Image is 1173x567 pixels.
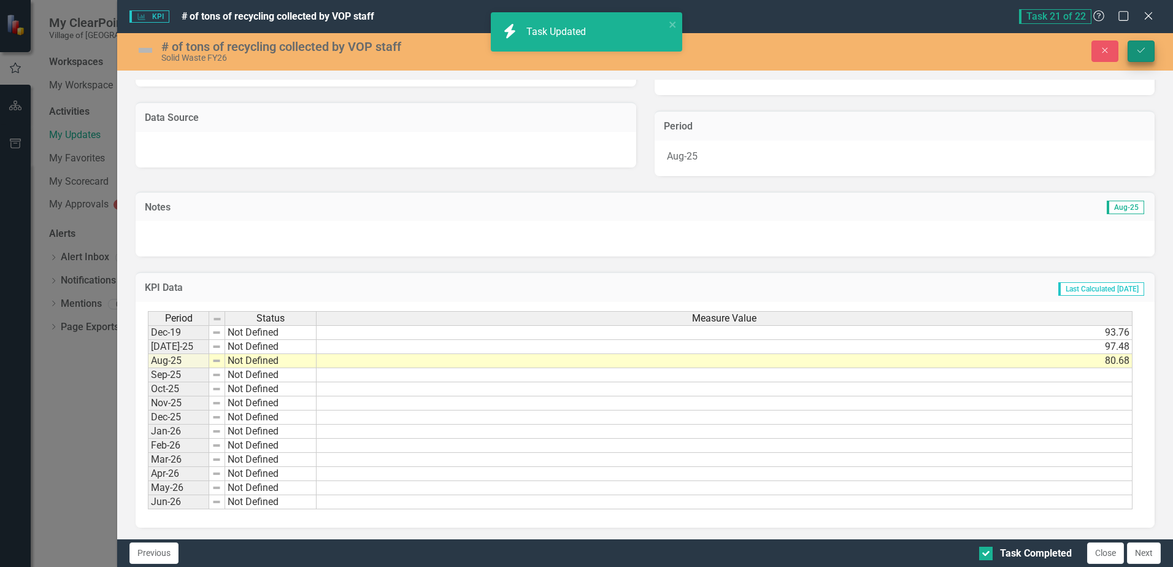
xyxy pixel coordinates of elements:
[148,453,209,467] td: Mar-26
[225,453,317,467] td: Not Defined
[655,141,1155,176] div: Aug-25
[148,382,209,396] td: Oct-25
[212,483,221,493] img: 8DAGhfEEPCf229AAAAAElFTkSuQmCC
[1127,542,1161,564] button: Next
[145,282,449,293] h3: KPI Data
[182,10,374,22] span: # of tons of recycling collected by VOP staff
[664,121,1145,132] h3: Period
[225,425,317,439] td: Not Defined
[225,354,317,368] td: Not Defined
[692,313,756,324] span: Measure Value
[1107,201,1144,214] span: Aug-25
[212,342,221,352] img: 8DAGhfEEPCf229AAAAAElFTkSuQmCC
[148,467,209,481] td: Apr-26
[148,411,209,425] td: Dec-25
[148,495,209,509] td: Jun-26
[161,53,709,63] div: Solid Waste FY26
[212,398,221,408] img: 8DAGhfEEPCf229AAAAAElFTkSuQmCC
[256,313,285,324] span: Status
[225,411,317,425] td: Not Defined
[212,314,222,324] img: 8DAGhfEEPCf229AAAAAElFTkSuQmCC
[148,481,209,495] td: May-26
[212,497,221,507] img: 8DAGhfEEPCf229AAAAAElFTkSuQmCC
[212,441,221,450] img: 8DAGhfEEPCf229AAAAAElFTkSuQmCC
[129,10,169,23] span: KPI
[212,328,221,337] img: 8DAGhfEEPCf229AAAAAElFTkSuQmCC
[148,354,209,368] td: Aug-25
[212,412,221,422] img: 8DAGhfEEPCf229AAAAAElFTkSuQmCC
[225,340,317,354] td: Not Defined
[1000,547,1072,561] div: Task Completed
[212,356,221,366] img: 8DAGhfEEPCf229AAAAAElFTkSuQmCC
[212,469,221,479] img: 8DAGhfEEPCf229AAAAAElFTkSuQmCC
[225,325,317,340] td: Not Defined
[225,495,317,509] td: Not Defined
[136,40,155,60] img: Not Defined
[212,455,221,465] img: 8DAGhfEEPCf229AAAAAElFTkSuQmCC
[212,426,221,436] img: 8DAGhfEEPCf229AAAAAElFTkSuQmCC
[1087,542,1124,564] button: Close
[148,425,209,439] td: Jan-26
[148,368,209,382] td: Sep-25
[148,439,209,453] td: Feb-26
[129,542,179,564] button: Previous
[317,340,1133,354] td: 97.48
[1058,282,1144,296] span: Last Calculated [DATE]
[212,370,221,380] img: 8DAGhfEEPCf229AAAAAElFTkSuQmCC
[526,25,589,39] div: Task Updated
[165,313,193,324] span: Period
[225,481,317,495] td: Not Defined
[148,396,209,411] td: Nov-25
[225,382,317,396] td: Not Defined
[145,112,626,123] h3: Data Source
[212,384,221,394] img: 8DAGhfEEPCf229AAAAAElFTkSuQmCC
[1019,9,1091,24] span: Task 21 of 22
[225,439,317,453] td: Not Defined
[148,340,209,354] td: [DATE]-25
[225,467,317,481] td: Not Defined
[317,354,1133,368] td: 80.68
[148,325,209,340] td: Dec-19
[225,368,317,382] td: Not Defined
[225,396,317,411] td: Not Defined
[145,202,545,213] h3: Notes
[317,325,1133,340] td: 93.76
[161,40,709,53] div: # of tons of recycling collected by VOP staff
[669,17,677,31] button: close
